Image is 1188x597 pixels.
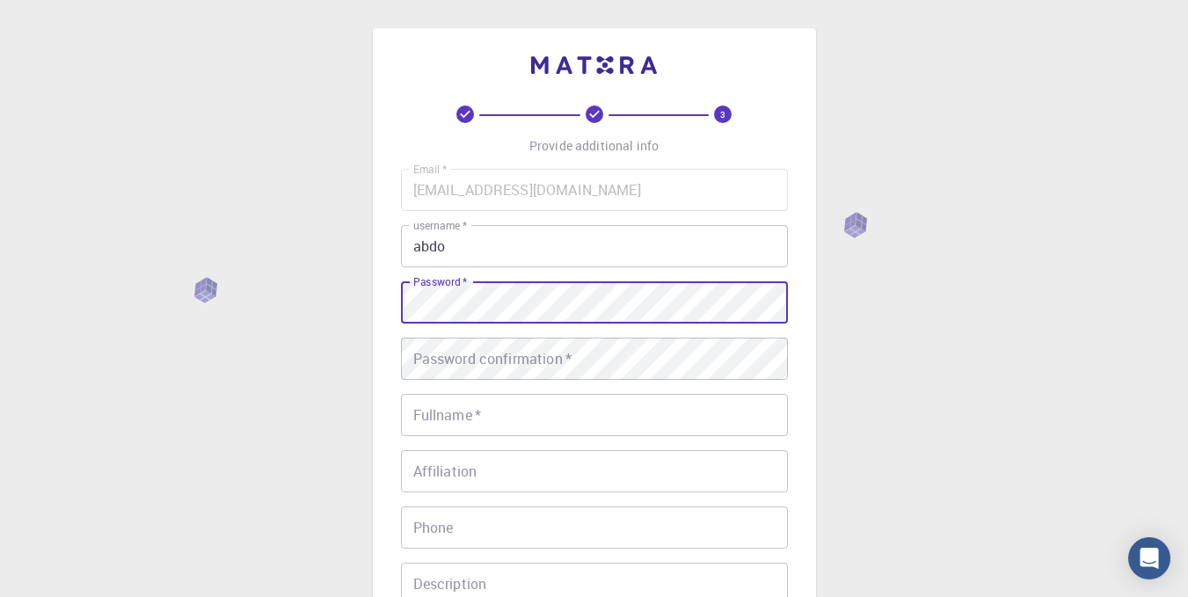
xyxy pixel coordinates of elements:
[413,218,467,233] label: username
[1128,537,1170,579] div: Open Intercom Messenger
[529,137,659,155] p: Provide additional info
[720,108,725,120] text: 3
[413,274,467,289] label: Password
[413,162,447,177] label: Email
